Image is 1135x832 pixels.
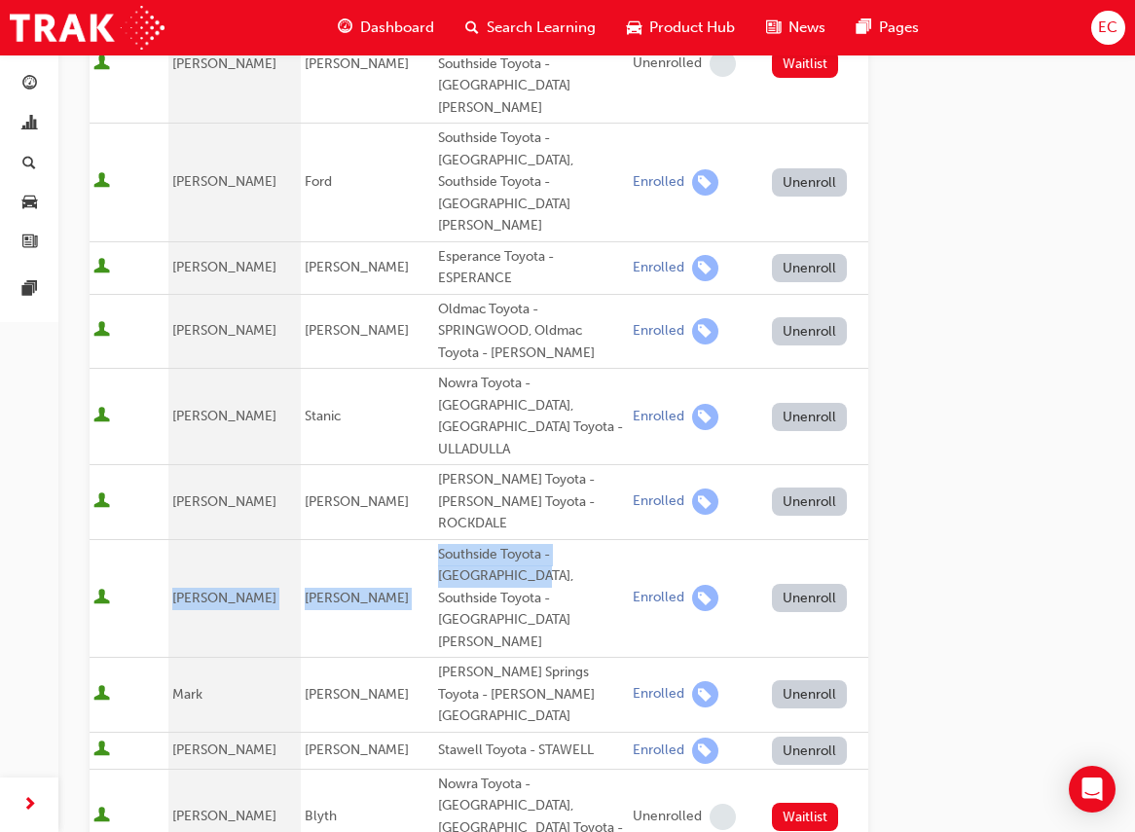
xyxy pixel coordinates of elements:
[305,173,332,190] span: Ford
[305,322,409,339] span: [PERSON_NAME]
[1098,17,1117,39] span: EC
[772,584,848,612] button: Unenroll
[322,8,450,48] a: guage-iconDashboard
[172,493,276,510] span: [PERSON_NAME]
[710,51,736,77] span: learningRecordVerb_NONE-icon
[93,407,110,426] span: User is active
[751,8,841,48] a: news-iconNews
[487,17,596,39] span: Search Learning
[692,169,718,196] span: learningRecordVerb_ENROLL-icon
[305,808,337,824] span: Blyth
[633,685,684,704] div: Enrolled
[692,585,718,611] span: learningRecordVerb_ENROLL-icon
[360,17,434,39] span: Dashboard
[633,742,684,760] div: Enrolled
[438,662,625,728] div: [PERSON_NAME] Springs Toyota - [PERSON_NAME][GEOGRAPHIC_DATA]
[172,686,202,703] span: Mark
[172,259,276,275] span: [PERSON_NAME]
[438,373,625,460] div: Nowra Toyota - [GEOGRAPHIC_DATA], [GEOGRAPHIC_DATA] Toyota - ULLADULLA
[772,168,848,197] button: Unenroll
[772,403,848,431] button: Unenroll
[611,8,751,48] a: car-iconProduct Hub
[438,127,625,237] div: Southside Toyota - [GEOGRAPHIC_DATA], Southside Toyota - [GEOGRAPHIC_DATA][PERSON_NAME]
[10,6,165,50] img: Trak
[692,488,718,515] span: learningRecordVerb_ENROLL-icon
[692,681,718,707] span: learningRecordVerb_ENROLL-icon
[633,408,684,426] div: Enrolled
[305,408,341,424] span: Stanic
[22,793,37,817] span: next-icon
[692,255,718,281] span: learningRecordVerb_ENROLL-icon
[305,259,409,275] span: [PERSON_NAME]
[93,741,110,760] span: User is active
[1069,766,1116,813] div: Open Intercom Messenger
[22,281,37,299] span: pages-icon
[710,804,736,830] span: learningRecordVerb_NONE-icon
[22,234,37,251] span: news-icon
[438,246,625,290] div: Esperance Toyota - ESPERANCE
[692,318,718,344] span: learningRecordVerb_ENROLL-icon
[857,16,871,40] span: pages-icon
[305,686,409,703] span: [PERSON_NAME]
[93,492,110,512] span: User is active
[772,680,848,708] button: Unenroll
[305,742,409,758] span: [PERSON_NAME]
[438,544,625,654] div: Southside Toyota - [GEOGRAPHIC_DATA], Southside Toyota - [GEOGRAPHIC_DATA][PERSON_NAME]
[22,155,36,172] span: search-icon
[633,589,684,607] div: Enrolled
[93,589,110,608] span: User is active
[305,590,409,606] span: [PERSON_NAME]
[93,685,110,705] span: User is active
[93,54,110,74] span: User is active
[1091,11,1125,45] button: EC
[338,16,352,40] span: guage-icon
[172,55,276,72] span: [PERSON_NAME]
[633,322,684,341] div: Enrolled
[692,738,718,764] span: learningRecordVerb_ENROLL-icon
[772,50,839,78] button: Waitlist
[772,254,848,282] button: Unenroll
[172,173,276,190] span: [PERSON_NAME]
[438,10,625,120] div: Southside Toyota - [GEOGRAPHIC_DATA], Southside Toyota - [GEOGRAPHIC_DATA][PERSON_NAME]
[305,55,409,72] span: [PERSON_NAME]
[93,258,110,277] span: User is active
[438,469,625,535] div: [PERSON_NAME] Toyota - [PERSON_NAME] Toyota - ROCKDALE
[627,16,641,40] span: car-icon
[633,54,702,73] div: Unenrolled
[22,76,37,93] span: guage-icon
[465,16,479,40] span: search-icon
[172,742,276,758] span: [PERSON_NAME]
[22,116,37,133] span: chart-icon
[93,321,110,341] span: User is active
[633,173,684,192] div: Enrolled
[22,195,37,212] span: car-icon
[879,17,919,39] span: Pages
[633,492,684,511] div: Enrolled
[788,17,825,39] span: News
[438,299,625,365] div: Oldmac Toyota - SPRINGWOOD, Oldmac Toyota - [PERSON_NAME]
[692,404,718,430] span: learningRecordVerb_ENROLL-icon
[172,808,276,824] span: [PERSON_NAME]
[772,737,848,765] button: Unenroll
[766,16,781,40] span: news-icon
[633,259,684,277] div: Enrolled
[649,17,735,39] span: Product Hub
[772,803,839,831] button: Waitlist
[305,493,409,510] span: [PERSON_NAME]
[172,590,276,606] span: [PERSON_NAME]
[93,172,110,192] span: User is active
[450,8,611,48] a: search-iconSearch Learning
[772,317,848,345] button: Unenroll
[438,740,625,762] div: Stawell Toyota - STAWELL
[633,808,702,826] div: Unenrolled
[841,8,934,48] a: pages-iconPages
[772,488,848,516] button: Unenroll
[172,322,276,339] span: [PERSON_NAME]
[93,807,110,826] span: User is active
[172,408,276,424] span: [PERSON_NAME]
